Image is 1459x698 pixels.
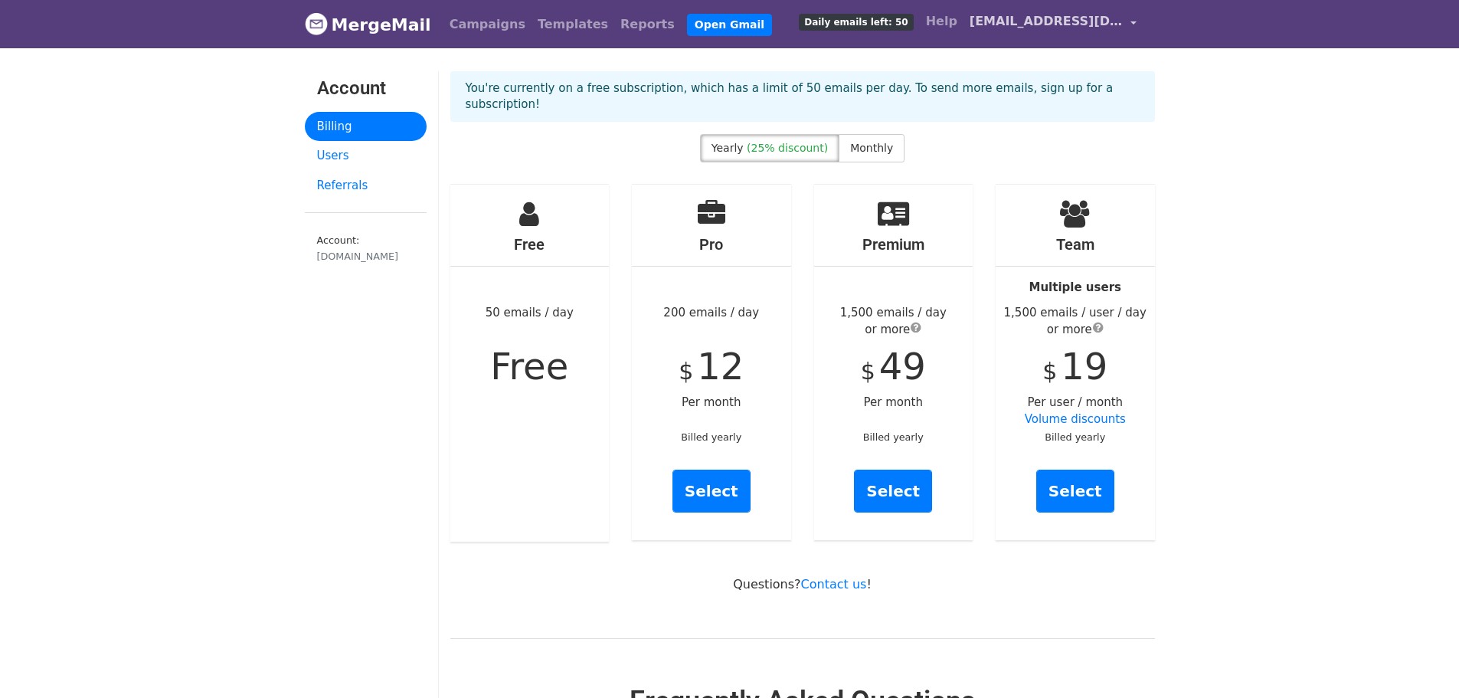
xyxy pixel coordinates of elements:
a: Select [854,470,932,513]
h3: Account [317,77,414,100]
small: Billed yearly [863,431,924,443]
a: [EMAIL_ADDRESS][DOMAIN_NAME] [963,6,1143,42]
div: 1,500 emails / user / day or more [996,304,1155,339]
h4: Pro [632,235,791,254]
a: Open Gmail [687,14,772,36]
div: Per month [814,185,973,540]
span: $ [679,358,693,385]
a: Contact us [801,577,867,591]
a: Billing [305,112,427,142]
p: Questions? ! [450,576,1155,592]
a: Volume discounts [1025,412,1126,426]
h4: Team [996,235,1155,254]
div: 50 emails / day [450,185,610,542]
iframe: Chat Widget [1382,624,1459,698]
small: Account: [317,234,414,264]
div: Per user / month [996,185,1155,540]
div: 1,500 emails / day or more [814,304,973,339]
span: [EMAIL_ADDRESS][DOMAIN_NAME] [970,12,1123,31]
small: Billed yearly [1045,431,1105,443]
div: [DOMAIN_NAME] [317,249,414,264]
span: 12 [697,345,744,388]
span: Daily emails left: 50 [799,14,913,31]
img: MergeMail logo [305,12,328,35]
span: $ [861,358,875,385]
span: 19 [1061,345,1107,388]
a: Select [672,470,751,513]
a: Reports [614,9,681,40]
div: Tiện ích trò chuyện [1382,624,1459,698]
span: Free [490,345,568,388]
strong: Multiple users [1029,280,1121,294]
a: Users [305,141,427,171]
a: Referrals [305,171,427,201]
a: MergeMail [305,8,431,41]
span: Monthly [850,142,893,154]
a: Help [920,6,963,37]
span: Yearly [712,142,744,154]
span: $ [1042,358,1057,385]
h4: Free [450,235,610,254]
a: Daily emails left: 50 [793,6,919,37]
div: 200 emails / day Per month [632,185,791,540]
a: Select [1036,470,1114,513]
p: You're currently on a free subscription, which has a limit of 50 emails per day. To send more ema... [466,80,1140,113]
span: 49 [879,345,926,388]
h4: Premium [814,235,973,254]
a: Campaigns [443,9,532,40]
a: Templates [532,9,614,40]
small: Billed yearly [681,431,741,443]
span: (25% discount) [747,142,828,154]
